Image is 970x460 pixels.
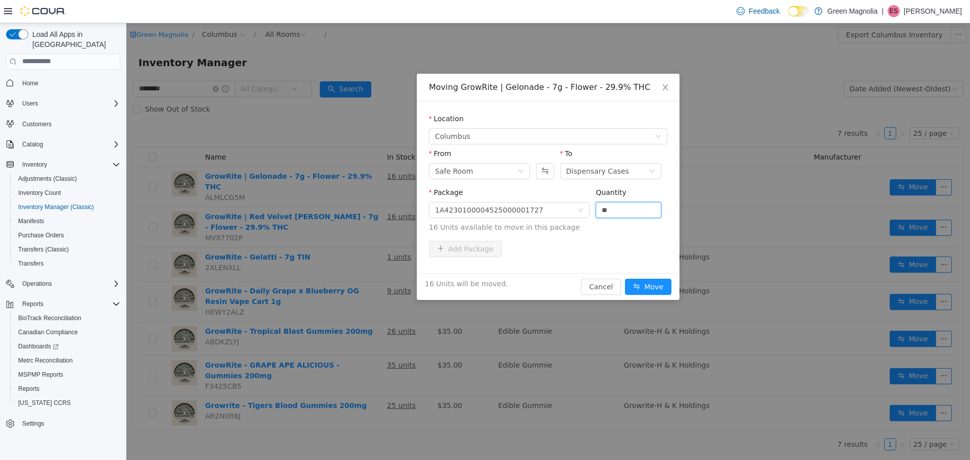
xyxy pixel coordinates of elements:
[10,214,124,228] button: Manifests
[18,118,120,130] span: Customers
[303,59,541,70] div: Moving GrowRite | Gelonade - 7g - Flower - 29.9% THC
[14,187,120,199] span: Inventory Count
[18,385,39,393] span: Reports
[828,5,878,17] p: Green Magnolia
[529,110,535,117] i: icon: down
[2,117,124,131] button: Customers
[10,242,124,257] button: Transfers (Classic)
[18,118,56,130] a: Customers
[18,399,71,407] span: [US_STATE] CCRS
[10,257,124,271] button: Transfers
[299,255,381,266] span: 16 Units will be moved.
[2,277,124,291] button: Operations
[22,420,44,428] span: Settings
[18,328,78,336] span: Canadian Compliance
[10,186,124,200] button: Inventory Count
[303,199,541,210] span: 16 Units available to move in this package
[2,297,124,311] button: Reports
[10,172,124,186] button: Adjustments (Classic)
[18,138,47,150] button: Catalog
[890,5,898,17] span: ES
[18,356,73,365] span: Metrc Reconciliation
[14,243,120,255] span: Transfers (Classic)
[18,298,47,310] button: Reports
[14,326,82,338] a: Canadian Compliance
[22,300,43,308] span: Reports
[303,91,337,99] label: Location
[18,278,120,290] span: Operations
[18,97,120,110] span: Users
[14,215,120,227] span: Manifests
[18,342,59,350] span: Dashboards
[788,6,809,17] input: Dark Mode
[2,158,124,172] button: Inventory
[22,140,43,148] span: Catalog
[303,126,325,134] label: From
[10,368,124,382] button: MSPMP Reports
[14,326,120,338] span: Canadian Compliance
[14,340,63,352] a: Dashboards
[525,50,553,79] button: Close
[14,354,120,367] span: Metrc Reconciliation
[2,416,124,431] button: Settings
[455,255,495,272] button: Cancel
[499,255,545,272] button: icon: swapMove
[18,175,77,183] span: Adjustments (Classic)
[882,5,884,17] p: |
[14,312,85,324] a: BioTrack Reconciliation
[309,140,347,156] div: Safe Room
[18,245,69,253] span: Transfers (Classic)
[18,189,61,197] span: Inventory Count
[10,396,124,410] button: [US_STATE] CCRS
[18,159,51,171] button: Inventory
[10,228,124,242] button: Purchase Orders
[904,5,962,17] p: [PERSON_NAME]
[18,418,48,430] a: Settings
[22,280,52,288] span: Operations
[523,145,529,152] i: icon: down
[14,340,120,352] span: Dashboards
[14,173,81,185] a: Adjustments (Classic)
[14,397,120,409] span: Washington CCRS
[14,243,73,255] a: Transfers (Classic)
[14,397,75,409] a: [US_STATE] CCRS
[18,417,120,430] span: Settings
[10,311,124,325] button: BioTrack Reconciliation
[28,29,120,49] span: Load All Apps in [GEOGRAPHIC_DATA]
[434,126,446,134] label: To
[14,187,65,199] a: Inventory Count
[18,77,120,89] span: Home
[10,353,124,368] button: Metrc Reconciliation
[18,97,42,110] button: Users
[451,184,457,191] i: icon: down
[309,179,417,194] div: 1A4230100004525000001727
[14,201,98,213] a: Inventory Manager (Classic)
[303,165,336,173] label: Package
[22,120,52,128] span: Customers
[440,140,503,156] div: Dispensary Cases
[2,96,124,111] button: Users
[18,371,63,379] span: MSPMP Reports
[14,229,68,241] a: Purchase Orders
[14,383,43,395] a: Reports
[18,138,120,150] span: Catalog
[18,260,43,268] span: Transfers
[14,258,47,270] a: Transfers
[18,217,44,225] span: Manifests
[14,201,120,213] span: Inventory Manager (Classic)
[14,369,120,381] span: MSPMP Reports
[18,159,120,171] span: Inventory
[888,5,900,17] div: Emily Snapka
[18,298,120,310] span: Reports
[22,79,38,87] span: Home
[18,77,42,89] a: Home
[20,6,66,16] img: Cova
[14,258,120,270] span: Transfers
[18,203,94,211] span: Inventory Manager (Classic)
[535,60,543,68] i: icon: close
[392,145,398,152] i: icon: down
[10,382,124,396] button: Reports
[14,229,120,241] span: Purchase Orders
[10,339,124,353] a: Dashboards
